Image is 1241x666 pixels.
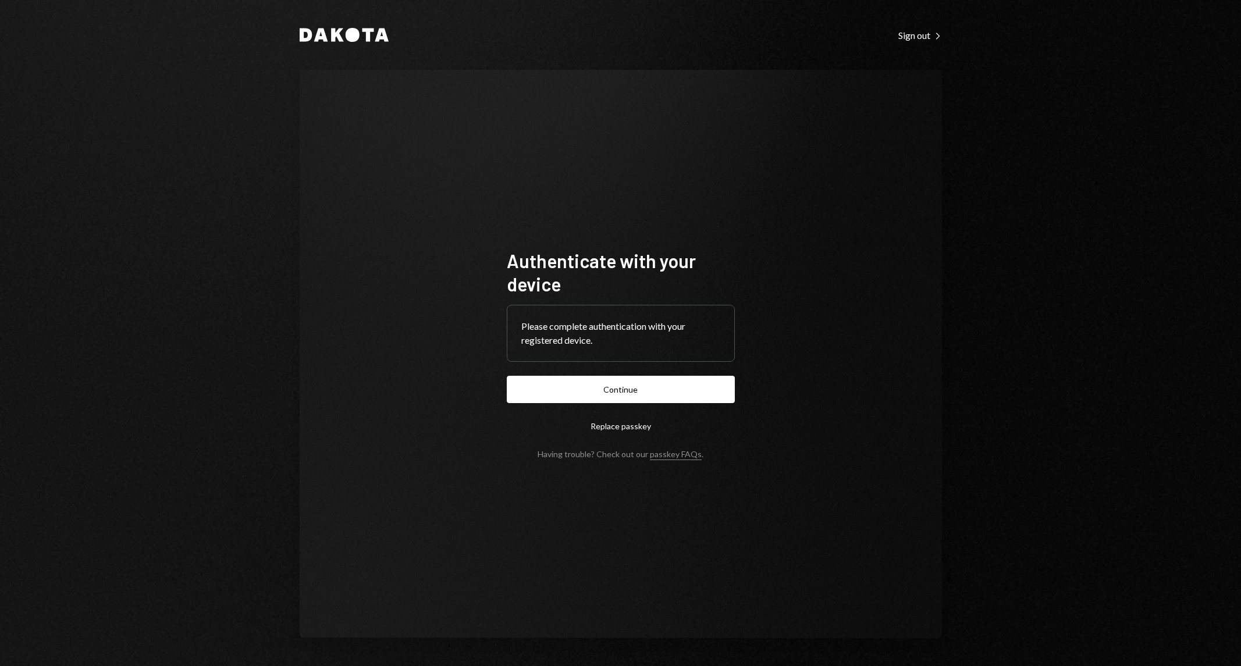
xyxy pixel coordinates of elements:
[538,449,703,459] div: Having trouble? Check out our .
[898,30,942,41] div: Sign out
[507,412,735,440] button: Replace passkey
[507,376,735,403] button: Continue
[650,449,702,460] a: passkey FAQs
[898,29,942,41] a: Sign out
[521,319,720,347] div: Please complete authentication with your registered device.
[507,249,735,295] h1: Authenticate with your device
